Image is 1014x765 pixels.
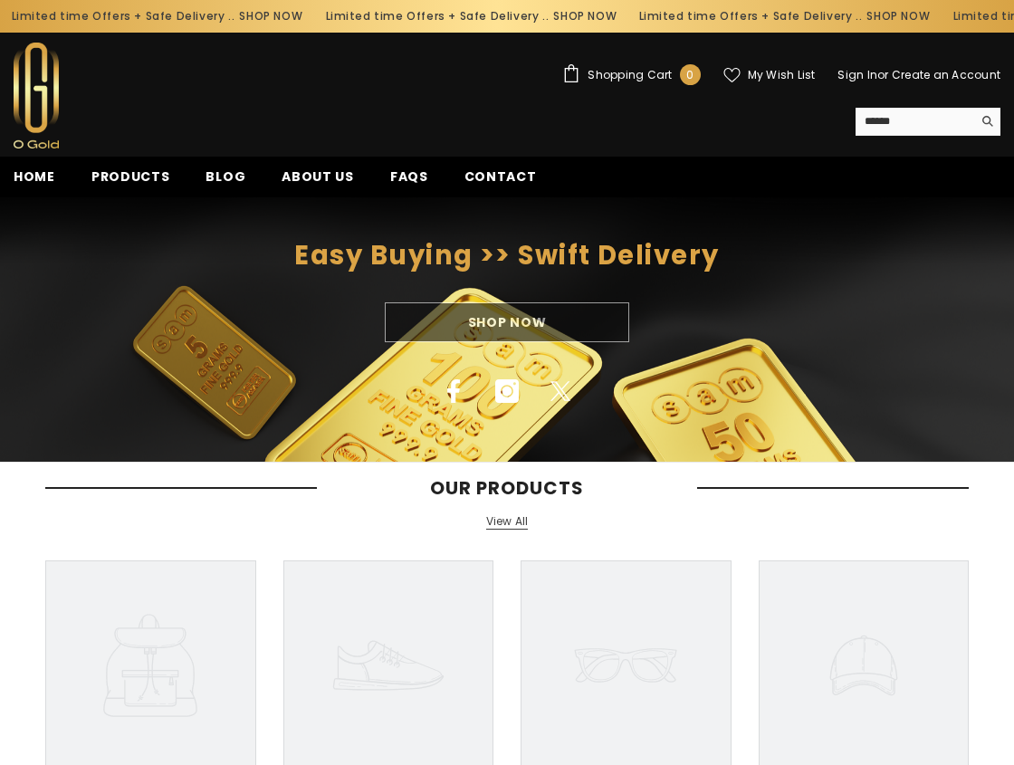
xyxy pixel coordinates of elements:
[686,65,694,85] span: 0
[206,167,245,186] span: Blog
[446,167,555,197] a: Contact
[837,67,877,82] a: Sign In
[91,167,170,186] span: Products
[464,167,537,186] span: Contact
[233,6,296,26] a: SHOP NOW
[308,2,622,31] div: Limited time Offers + Safe Delivery ..
[14,43,59,148] img: Ogold Shop
[748,70,816,81] span: My Wish List
[892,67,1000,82] a: Create an Account
[723,67,816,83] a: My Wish List
[621,2,935,31] div: Limited time Offers + Safe Delivery ..
[856,108,1000,136] summary: Search
[390,167,428,186] span: FAQs
[14,167,55,186] span: Home
[317,477,697,499] span: Our Products
[187,167,263,197] a: Blog
[372,167,446,197] a: FAQs
[562,64,700,85] a: Shopping Cart
[972,108,1000,135] button: Search
[547,6,610,26] a: SHOP NOW
[861,6,924,26] a: SHOP NOW
[877,67,888,82] span: or
[588,70,672,81] span: Shopping Cart
[282,167,354,186] span: About us
[73,167,188,197] a: Products
[263,167,372,197] a: About us
[486,514,529,530] a: View All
